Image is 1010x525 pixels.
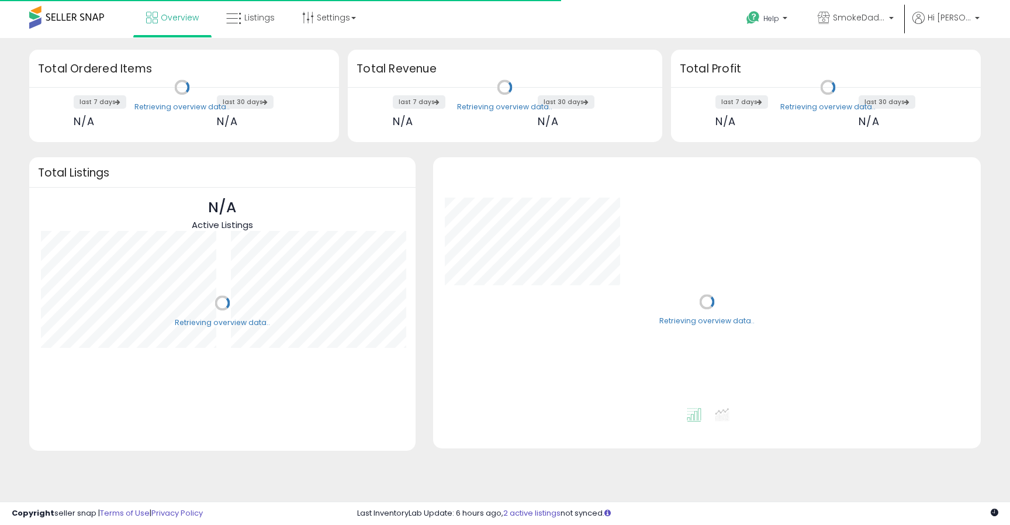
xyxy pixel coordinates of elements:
span: Overview [161,12,199,23]
span: Hi [PERSON_NAME] [928,12,971,23]
div: Retrieving overview data.. [175,317,270,328]
a: 2 active listings [503,507,561,519]
span: Listings [244,12,275,23]
a: Privacy Policy [151,507,203,519]
div: Retrieving overview data.. [134,102,230,112]
a: Hi [PERSON_NAME] [912,12,980,38]
div: Retrieving overview data.. [780,102,876,112]
strong: Copyright [12,507,54,519]
span: Help [763,13,779,23]
i: Get Help [746,11,760,25]
div: Last InventoryLab Update: 6 hours ago, not synced. [357,508,998,519]
div: Retrieving overview data.. [659,316,755,327]
span: SmokeDaddy LLC [833,12,886,23]
div: seller snap | | [12,508,203,519]
a: Help [737,2,799,38]
i: Click here to read more about un-synced listings. [604,509,611,517]
a: Terms of Use [100,507,150,519]
div: Retrieving overview data.. [457,102,552,112]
